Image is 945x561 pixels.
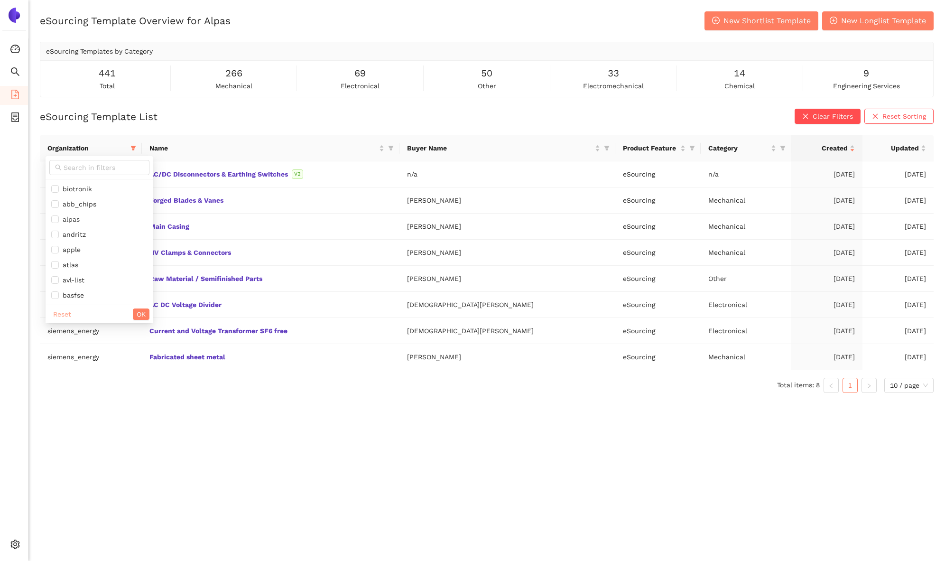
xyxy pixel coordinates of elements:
[778,141,787,155] span: filter
[615,292,701,318] td: eSourcing
[701,187,791,214] td: Mechanical
[824,378,839,393] button: left
[10,109,20,128] span: container
[40,214,142,240] td: siemens_energy
[604,145,610,151] span: filter
[40,344,142,370] td: siemens_energy
[130,145,136,151] span: filter
[882,111,926,122] span: Reset Sorting
[46,47,153,55] span: eSourcing Templates by Category
[399,266,616,292] td: [PERSON_NAME]
[407,143,593,153] span: Buyer Name
[399,240,616,266] td: [PERSON_NAME]
[701,161,791,187] td: n/a
[862,318,934,344] td: [DATE]
[59,185,92,193] span: biotronik
[583,81,644,91] span: electromechanical
[481,66,492,81] span: 50
[133,309,149,320] button: OK
[870,143,919,153] span: Updated
[862,292,934,318] td: [DATE]
[862,161,934,187] td: [DATE]
[712,17,720,26] span: plus-circle
[687,141,697,155] span: filter
[399,318,616,344] td: [DEMOGRAPHIC_DATA][PERSON_NAME]
[602,141,611,155] span: filter
[40,292,142,318] td: siemens_energy
[701,344,791,370] td: Mechanical
[724,81,755,91] span: chemical
[399,214,616,240] td: [PERSON_NAME]
[866,383,872,389] span: right
[862,187,934,214] td: [DATE]
[701,240,791,266] td: Mechanical
[615,318,701,344] td: eSourcing
[791,214,862,240] td: [DATE]
[53,309,71,319] span: Reset
[59,200,96,208] span: abb_chips
[59,231,86,238] span: andritz
[615,214,701,240] td: eSourcing
[615,161,701,187] td: eSourcing
[701,292,791,318] td: Electronical
[149,143,377,153] span: Name
[137,309,146,319] span: OK
[843,378,858,393] li: 1
[802,113,809,121] span: close
[615,266,701,292] td: eSourcing
[689,145,695,151] span: filter
[292,169,303,179] span: V2
[49,309,75,320] button: Reset
[824,378,839,393] li: Previous Page
[215,81,252,91] span: mechanical
[723,15,811,27] span: New Shortlist Template
[59,276,84,284] span: avl-list
[623,143,678,153] span: Product Feature
[777,378,820,393] li: Total items: 8
[863,66,869,81] span: 9
[608,66,619,81] span: 33
[822,11,934,30] button: plus-circleNew Longlist Template
[40,161,142,187] td: siemens_energy
[399,344,616,370] td: [PERSON_NAME]
[862,378,877,393] li: Next Page
[701,318,791,344] td: Electronical
[862,240,934,266] td: [DATE]
[864,109,934,124] button: closeReset Sorting
[59,291,84,299] span: basfse
[704,11,818,30] button: plus-circleNew Shortlist Template
[615,135,701,161] th: this column's title is Product Feature,this column is sortable
[7,8,22,23] img: Logo
[813,111,853,122] span: Clear Filters
[55,164,62,171] span: search
[10,536,20,555] span: setting
[862,344,934,370] td: [DATE]
[10,64,20,83] span: search
[399,161,616,187] td: n/a
[40,14,231,28] h2: eSourcing Template Overview for Alpas
[708,143,769,153] span: Category
[701,214,791,240] td: Mechanical
[791,266,862,292] td: [DATE]
[47,143,127,153] span: Organization
[354,66,366,81] span: 69
[40,266,142,292] td: siemens_energy
[225,66,242,81] span: 266
[872,113,879,121] span: close
[40,240,142,266] td: siemens_energy
[59,261,78,269] span: atlas
[890,378,928,393] span: 10 / page
[615,240,701,266] td: eSourcing
[841,15,926,27] span: New Longlist Template
[862,266,934,292] td: [DATE]
[100,81,115,91] span: total
[791,240,862,266] td: [DATE]
[64,162,144,173] input: Search in filters
[478,81,496,91] span: other
[701,135,791,161] th: this column's title is Category,this column is sortable
[780,145,786,151] span: filter
[615,187,701,214] td: eSourcing
[862,214,934,240] td: [DATE]
[862,378,877,393] button: right
[99,66,116,81] span: 441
